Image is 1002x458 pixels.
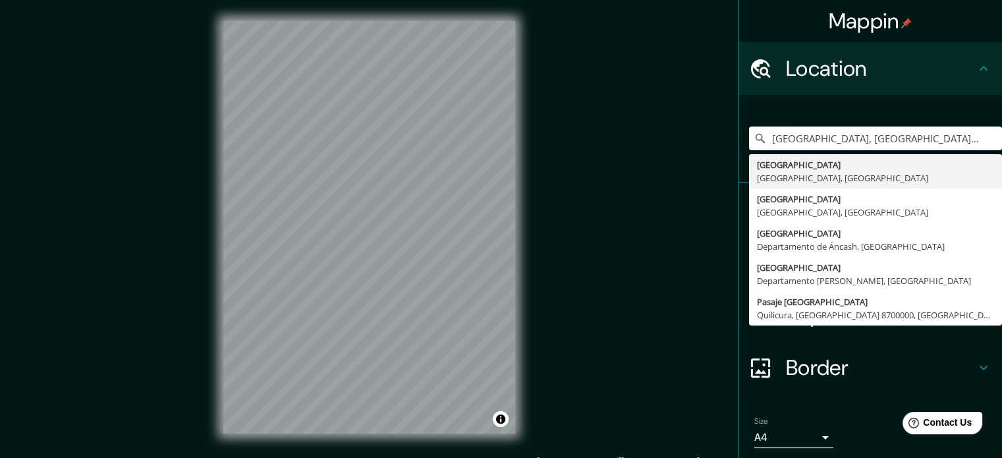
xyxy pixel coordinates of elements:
[757,227,994,240] div: [GEOGRAPHIC_DATA]
[757,158,994,171] div: [GEOGRAPHIC_DATA]
[757,206,994,219] div: [GEOGRAPHIC_DATA], [GEOGRAPHIC_DATA]
[786,302,976,328] h4: Layout
[757,240,994,253] div: Departamento de Áncash, [GEOGRAPHIC_DATA]
[738,236,1002,289] div: Style
[885,407,988,444] iframe: Help widget launcher
[223,21,515,434] canvas: Map
[738,183,1002,236] div: Pins
[757,295,994,308] div: Pasaje [GEOGRAPHIC_DATA]
[786,355,976,381] h4: Border
[757,171,994,185] div: [GEOGRAPHIC_DATA], [GEOGRAPHIC_DATA]
[757,274,994,287] div: Departamento [PERSON_NAME], [GEOGRAPHIC_DATA]
[738,42,1002,95] div: Location
[738,341,1002,394] div: Border
[757,261,994,274] div: [GEOGRAPHIC_DATA]
[757,308,994,322] div: Quilicura, [GEOGRAPHIC_DATA] 8700000, [GEOGRAPHIC_DATA]
[754,427,833,448] div: A4
[754,416,768,427] label: Size
[493,411,509,427] button: Toggle attribution
[829,8,912,34] h4: Mappin
[901,18,912,28] img: pin-icon.png
[738,289,1002,341] div: Layout
[749,127,1002,150] input: Pick your city or area
[757,192,994,206] div: [GEOGRAPHIC_DATA]
[786,55,976,82] h4: Location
